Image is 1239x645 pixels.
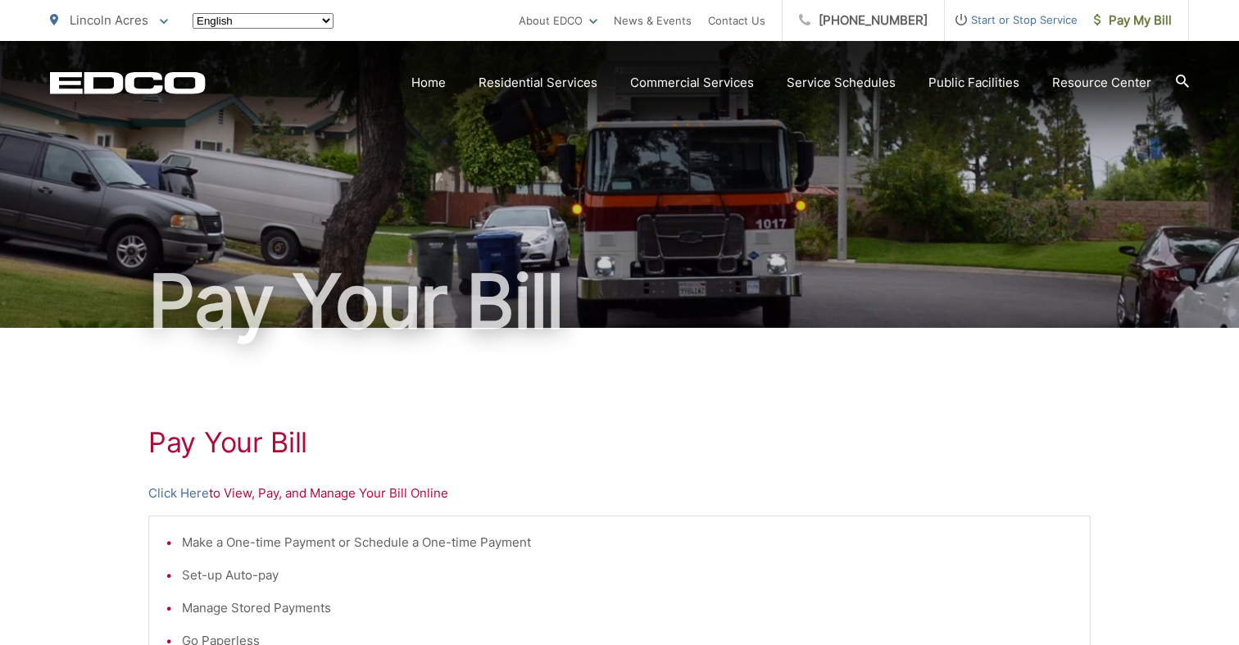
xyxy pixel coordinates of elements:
[1094,11,1172,30] span: Pay My Bill
[708,11,765,30] a: Contact Us
[50,261,1189,343] h1: Pay Your Bill
[519,11,597,30] a: About EDCO
[182,598,1073,618] li: Manage Stored Payments
[630,73,754,93] a: Commercial Services
[70,12,148,28] span: Lincoln Acres
[614,11,692,30] a: News & Events
[479,73,597,93] a: Residential Services
[1052,73,1151,93] a: Resource Center
[411,73,446,93] a: Home
[928,73,1019,93] a: Public Facilities
[193,13,334,29] select: Select a language
[182,533,1073,552] li: Make a One-time Payment or Schedule a One-time Payment
[787,73,896,93] a: Service Schedules
[148,484,209,503] a: Click Here
[182,566,1073,585] li: Set-up Auto-pay
[50,71,206,94] a: EDCD logo. Return to the homepage.
[148,426,1091,459] h1: Pay Your Bill
[148,484,1091,503] p: to View, Pay, and Manage Your Bill Online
